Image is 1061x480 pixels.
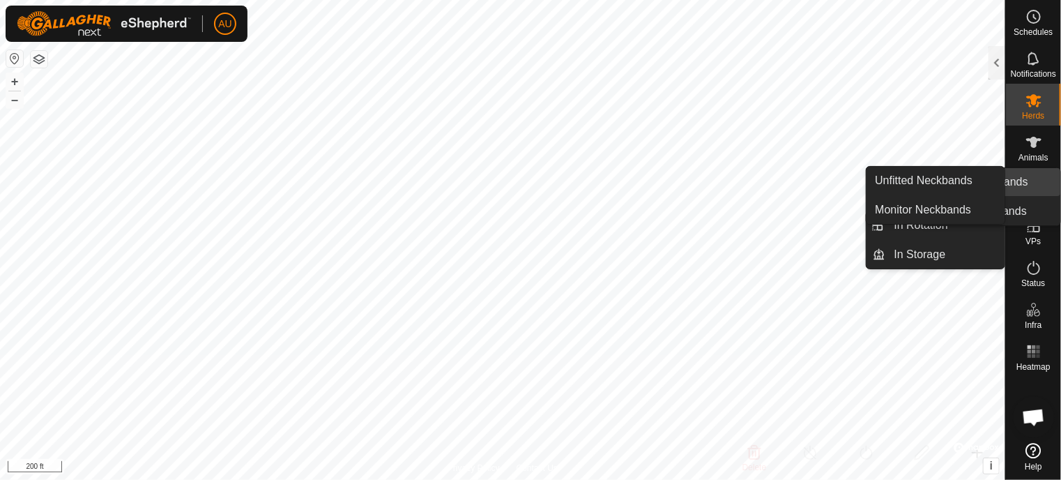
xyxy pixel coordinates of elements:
[31,51,47,68] button: Map Layers
[875,202,971,218] span: Monitor Neckbands
[867,196,1005,224] a: Monitor Neckbands
[6,91,23,108] button: –
[1025,237,1041,246] span: VPs
[867,167,1005,195] a: Unfitted Neckbands
[1016,363,1051,371] span: Heatmap
[517,462,558,474] a: Contact Us
[984,458,999,474] button: i
[1022,112,1044,120] span: Herds
[6,50,23,67] button: Reset Map
[867,211,1005,239] li: In Rotation
[1014,28,1053,36] span: Schedules
[894,246,946,263] span: In Storage
[894,217,948,234] span: In Rotation
[1025,321,1041,329] span: Infra
[17,11,191,36] img: Gallagher Logo
[1018,153,1048,162] span: Animals
[886,241,1005,269] a: In Storage
[1021,279,1045,287] span: Status
[990,460,993,472] span: i
[6,73,23,90] button: +
[218,17,231,31] span: AU
[448,462,500,474] a: Privacy Policy
[886,211,1005,239] a: In Rotation
[1006,437,1061,477] a: Help
[1025,463,1042,471] span: Help
[867,241,1005,269] li: In Storage
[875,172,972,189] span: Unfitted Neckbands
[1011,70,1056,78] span: Notifications
[1013,396,1055,438] div: Open chat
